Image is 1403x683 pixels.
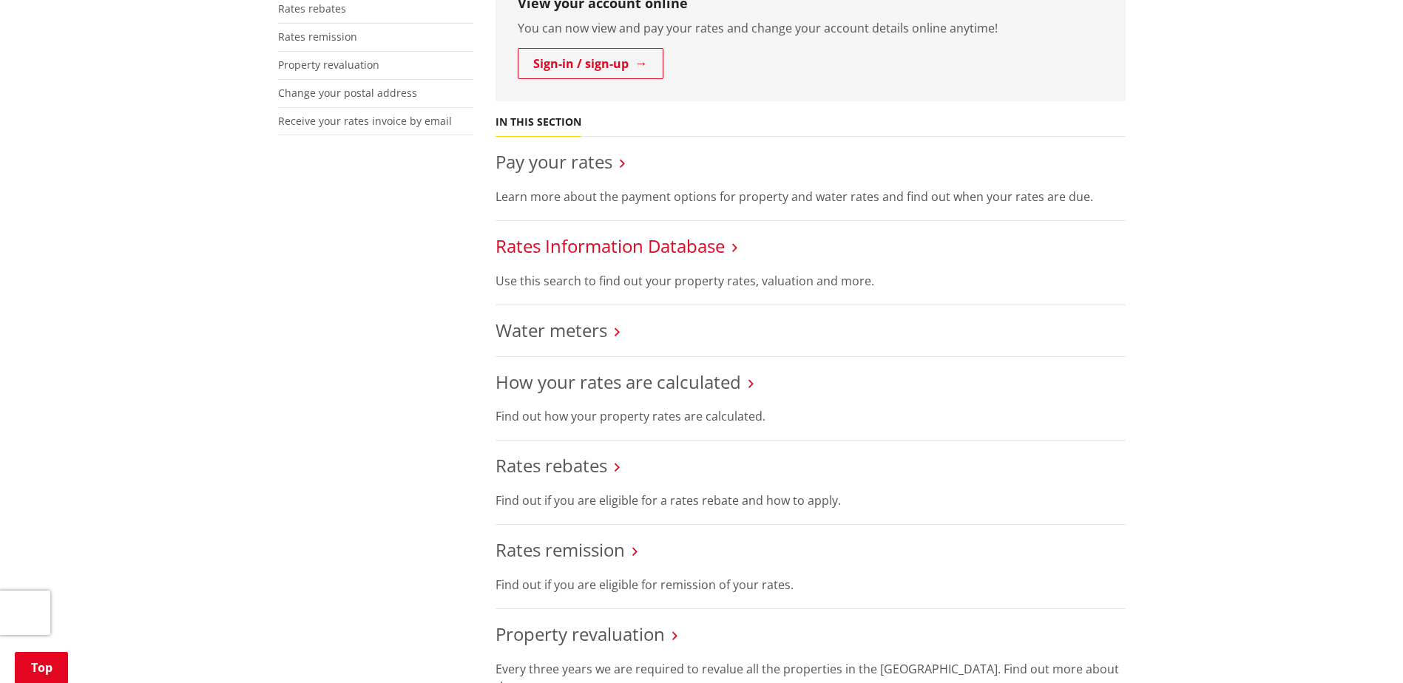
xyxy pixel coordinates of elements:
a: How your rates are calculated [496,370,741,394]
p: Find out if you are eligible for a rates rebate and how to apply. [496,492,1126,509]
p: Find out how your property rates are calculated. [496,407,1126,425]
a: Sign-in / sign-up [518,48,663,79]
a: Pay your rates [496,149,612,174]
a: Rates rebates [278,1,346,16]
a: Rates remission [278,30,357,44]
a: Property revaluation [496,622,665,646]
p: Find out if you are eligible for remission of your rates. [496,576,1126,594]
a: Receive your rates invoice by email [278,114,452,128]
p: Learn more about the payment options for property and water rates and find out when your rates ar... [496,188,1126,205]
a: Rates Information Database [496,234,725,258]
a: Rates remission [496,537,625,562]
p: You can now view and pay your rates and change your account details online anytime! [518,19,1103,37]
a: Change your postal address [278,86,417,100]
a: Top [15,652,68,683]
p: Use this search to find out your property rates, valuation and more. [496,272,1126,290]
h5: In this section [496,116,581,129]
a: Rates rebates [496,453,607,478]
a: Water meters [496,318,607,342]
a: Property revaluation [278,58,379,72]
